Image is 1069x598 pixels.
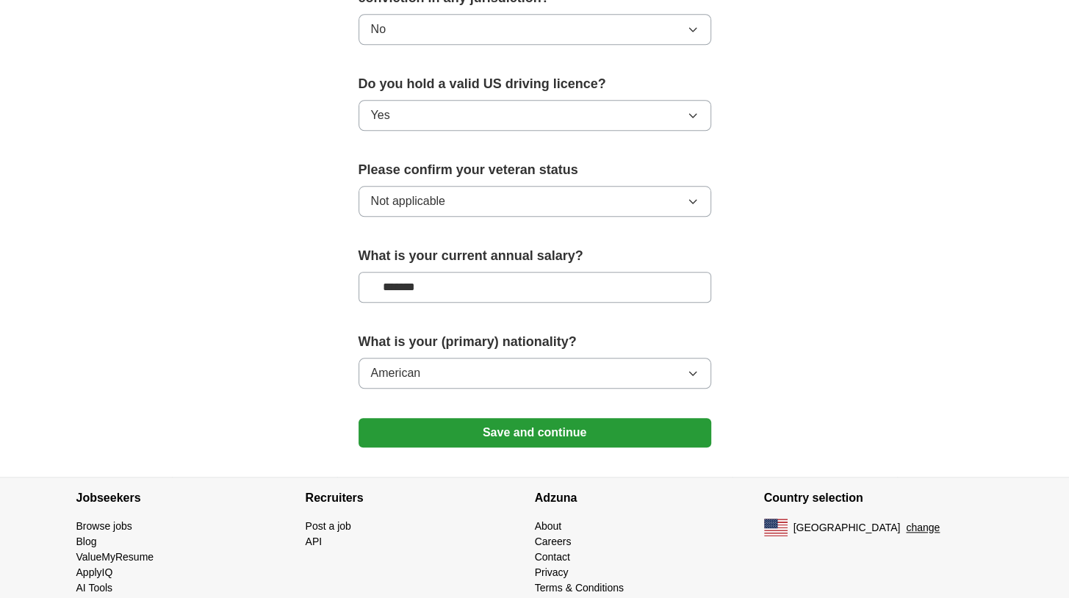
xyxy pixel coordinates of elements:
[359,14,711,45] button: No
[371,107,390,124] span: Yes
[535,551,570,563] a: Contact
[793,520,901,536] span: [GEOGRAPHIC_DATA]
[371,21,386,38] span: No
[359,100,711,131] button: Yes
[76,582,113,594] a: AI Tools
[535,566,569,578] a: Privacy
[359,246,711,266] label: What is your current annual salary?
[535,520,562,532] a: About
[359,160,711,180] label: Please confirm your veteran status
[535,582,624,594] a: Terms & Conditions
[359,74,711,94] label: Do you hold a valid US driving licence?
[764,519,788,536] img: US flag
[306,536,323,547] a: API
[359,418,711,447] button: Save and continue
[371,364,421,382] span: American
[76,566,113,578] a: ApplyIQ
[906,520,940,536] button: change
[359,186,711,217] button: Not applicable
[76,536,97,547] a: Blog
[764,478,993,519] h4: Country selection
[359,332,711,352] label: What is your (primary) nationality?
[306,520,351,532] a: Post a job
[76,520,132,532] a: Browse jobs
[535,536,572,547] a: Careers
[359,358,711,389] button: American
[371,192,445,210] span: Not applicable
[76,551,154,563] a: ValueMyResume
